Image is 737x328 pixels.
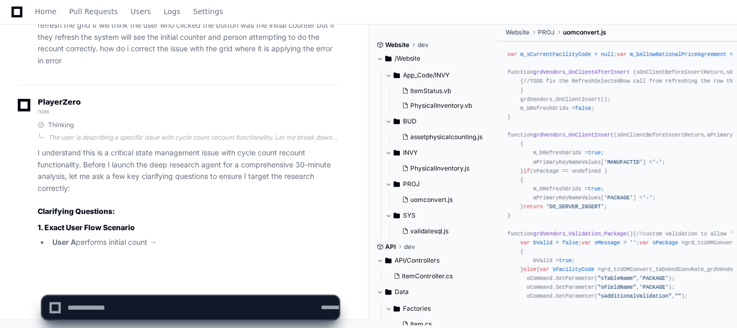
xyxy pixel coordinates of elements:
button: /Website [377,50,489,67]
span: var [520,240,529,246]
p: I understand this is a critical state management issue with cycle count recount functionality. Be... [38,147,339,195]
button: assetphysicalcounting.js [398,130,483,144]
span: = [682,240,685,246]
li: performs initial count → [49,236,339,248]
span: var [539,266,549,273]
span: SYS [403,211,416,220]
span: Home [35,8,56,15]
button: PhysicalInventory.js [398,161,483,176]
span: var [508,51,517,58]
span: null [601,51,614,58]
svg: Directory [385,52,391,65]
span: else [523,266,536,273]
span: false [575,105,591,111]
strong: 1. Exact User Flow Scenario [38,223,135,232]
span: Settings [193,8,223,15]
span: PhysicalInventory.js [410,164,469,173]
span: ItemStatus.vb [410,87,451,95]
span: = [597,266,601,273]
span: Website [505,28,529,37]
span: () [627,231,633,237]
span: 'MANUFACTID' [604,159,642,165]
span: BUD [403,117,417,126]
span: Logs [164,8,180,15]
span: uomconvert.js [410,196,453,204]
span: true [588,150,601,156]
span: /Website [395,54,420,63]
span: assetphysicalcounting.js [410,133,482,141]
span: PROJ [403,180,420,188]
button: validatesql.js [398,224,483,239]
span: API/Controllers [395,256,440,265]
svg: Directory [385,254,391,267]
button: ItemStatus.vb [398,84,483,98]
span: Thinking [48,121,74,129]
span: = [594,51,597,58]
span: sMessage [594,240,620,246]
span: grdVendors_OnClientAfterInsert [533,70,630,76]
button: API/Controllers [377,252,489,269]
span: dev [418,41,429,49]
span: now [38,107,50,115]
svg: Directory [394,115,400,128]
span: false [562,240,578,246]
span: 'DO_SERVER_INSERT' [546,204,604,210]
svg: Directory [394,69,400,82]
span: true [559,257,572,264]
span: var [581,240,591,246]
div: The user is describing a specific issue with cycle count recount functionality. Let me break down... [48,133,339,142]
span: '-' [652,159,662,165]
span: ItemController.cs [402,272,453,280]
button: App_Code/INVY [385,67,489,84]
span: dev [404,243,415,251]
span: Pull Requests [69,8,118,15]
button: INVY [385,144,489,161]
span: var [639,240,649,246]
span: var [617,51,626,58]
span: if [523,168,529,174]
strong: Clarifying Questions: [38,207,115,216]
span: = [730,51,733,58]
span: uomconvert.js [563,28,606,37]
span: PlayerZero [38,99,80,105]
span: return [523,204,543,210]
span: grdVendors_OnClientInsert [533,132,614,139]
svg: Directory [394,178,400,190]
button: uomconvert.js [398,193,483,207]
span: sFacilityCode [552,266,594,273]
span: m_sCurrentFacilityCode [520,51,591,58]
span: 'PACKAGE' [604,195,632,201]
span: App_Code/INVY [403,71,450,80]
span: 'PACKAGE' [639,276,668,282]
span: sPackage [652,240,678,246]
span: true [588,186,601,192]
span: '-' [642,195,652,201]
span: bValid [533,240,552,246]
button: SYS [385,207,489,224]
svg: Directory [394,209,400,222]
span: "sTableName" [597,276,636,282]
span: grdVendors_Validation_Package [533,231,627,237]
span: INVY [403,149,418,157]
span: Users [131,8,151,15]
span: = [624,240,627,246]
button: PROJ [385,176,489,193]
span: PROJ [538,28,555,37]
svg: Directory [394,146,400,159]
span: PhysicalInventory.vb [410,101,472,110]
span: '' [630,240,636,246]
span: m_bAllowNationalPriceAgreement [630,51,727,58]
strong: User A [52,237,76,246]
span: validatesql.js [410,227,448,235]
span: API [385,243,396,251]
button: BUD [385,113,489,130]
span: = [556,240,559,246]
button: ItemController.cs [389,269,483,284]
span: Website [385,41,409,49]
button: PhysicalInventory.vb [398,98,483,113]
